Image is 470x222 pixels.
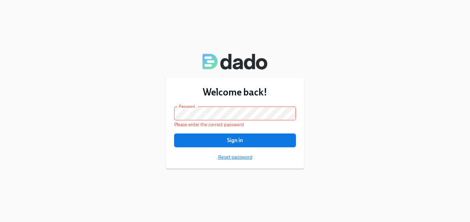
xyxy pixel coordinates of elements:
img: Dado [202,53,268,70]
p: Please enter the correct password [174,121,296,128]
button: Sign in [174,133,296,147]
h3: Welcome back! [174,86,296,98]
button: Reset password [218,154,252,160]
span: Sign in [179,137,291,144]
